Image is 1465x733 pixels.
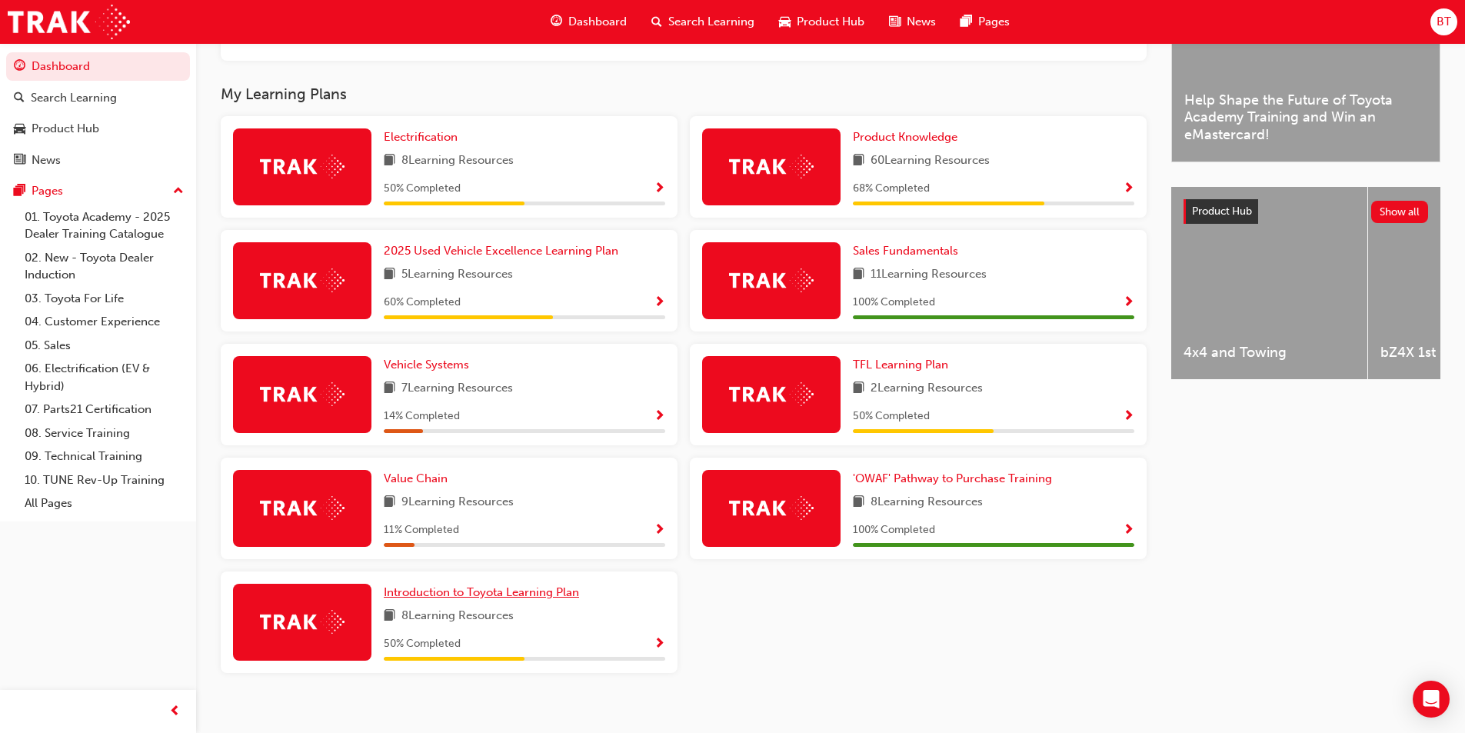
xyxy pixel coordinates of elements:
span: 8 Learning Resources [401,607,514,626]
button: Pages [6,177,190,205]
span: Search Learning [668,13,754,31]
span: Show Progress [654,296,665,310]
span: 100 % Completed [853,294,935,312]
span: Show Progress [1123,182,1134,196]
span: Product Hub [1192,205,1252,218]
span: pages-icon [961,12,972,32]
span: prev-icon [169,702,181,721]
span: Value Chain [384,471,448,485]
img: Trak [729,268,814,292]
a: 'OWAF' Pathway to Purchase Training [853,470,1058,488]
span: up-icon [173,182,184,202]
span: Show Progress [1123,524,1134,538]
span: 8 Learning Resources [401,152,514,171]
a: pages-iconPages [948,6,1022,38]
span: book-icon [853,152,864,171]
span: book-icon [853,493,864,512]
img: Trak [260,496,345,520]
a: 4x4 and Towing [1171,187,1367,379]
a: 03. Toyota For Life [18,287,190,311]
span: book-icon [384,607,395,626]
span: book-icon [384,152,395,171]
img: Trak [729,382,814,406]
img: Trak [260,268,345,292]
button: Show Progress [1123,293,1134,312]
span: Dashboard [568,13,627,31]
img: Trak [260,155,345,178]
a: 01. Toyota Academy - 2025 Dealer Training Catalogue [18,205,190,246]
span: book-icon [853,379,864,398]
h3: My Learning Plans [221,85,1147,103]
div: News [32,152,61,169]
a: Dashboard [6,52,190,81]
span: Show Progress [654,524,665,538]
img: Trak [260,382,345,406]
a: Vehicle Systems [384,356,475,374]
span: Help Shape the Future of Toyota Academy Training and Win an eMastercard! [1184,92,1427,144]
span: 11 % Completed [384,521,459,539]
button: Show Progress [654,521,665,540]
span: Pages [978,13,1010,31]
span: search-icon [651,12,662,32]
a: 10. TUNE Rev-Up Training [18,468,190,492]
img: Trak [729,155,814,178]
span: 50 % Completed [853,408,930,425]
a: 08. Service Training [18,421,190,445]
span: Sales Fundamentals [853,244,958,258]
a: search-iconSearch Learning [639,6,767,38]
img: Trak [8,5,130,39]
a: car-iconProduct Hub [767,6,877,38]
span: 2 Learning Resources [871,379,983,398]
span: 100 % Completed [853,521,935,539]
span: book-icon [384,265,395,285]
span: 60 % Completed [384,294,461,312]
span: 68 % Completed [853,180,930,198]
button: BT [1430,8,1457,35]
span: 5 Learning Resources [401,265,513,285]
a: Product Knowledge [853,128,964,146]
button: Show Progress [654,293,665,312]
a: 06. Electrification (EV & Hybrid) [18,357,190,398]
button: Show Progress [654,407,665,426]
span: Show Progress [1123,410,1134,424]
span: 8 Learning Resources [871,493,983,512]
span: 50 % Completed [384,180,461,198]
button: Show Progress [654,179,665,198]
span: 60 Learning Resources [871,152,990,171]
button: Show Progress [1123,179,1134,198]
span: car-icon [14,122,25,136]
a: TFL Learning Plan [853,356,954,374]
span: search-icon [14,92,25,105]
span: 11 Learning Resources [871,265,987,285]
span: Electrification [384,130,458,144]
span: News [907,13,936,31]
span: Product Hub [797,13,864,31]
div: Search Learning [31,89,117,107]
div: Product Hub [32,120,99,138]
span: Show Progress [654,638,665,651]
span: Product Knowledge [853,130,957,144]
a: All Pages [18,491,190,515]
span: Show Progress [654,182,665,196]
a: 2025 Used Vehicle Excellence Learning Plan [384,242,624,260]
span: 7 Learning Resources [401,379,513,398]
span: guage-icon [551,12,562,32]
span: book-icon [853,265,864,285]
span: Show Progress [1123,296,1134,310]
span: 9 Learning Resources [401,493,514,512]
img: Trak [260,610,345,634]
span: news-icon [14,154,25,168]
span: book-icon [384,493,395,512]
a: news-iconNews [877,6,948,38]
a: Sales Fundamentals [853,242,964,260]
a: News [6,146,190,175]
span: Vehicle Systems [384,358,469,371]
span: TFL Learning Plan [853,358,948,371]
button: Show Progress [1123,407,1134,426]
a: 04. Customer Experience [18,310,190,334]
span: 4x4 and Towing [1184,344,1355,362]
button: Show Progress [654,635,665,654]
span: 14 % Completed [384,408,460,425]
a: Product Hub [6,115,190,143]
